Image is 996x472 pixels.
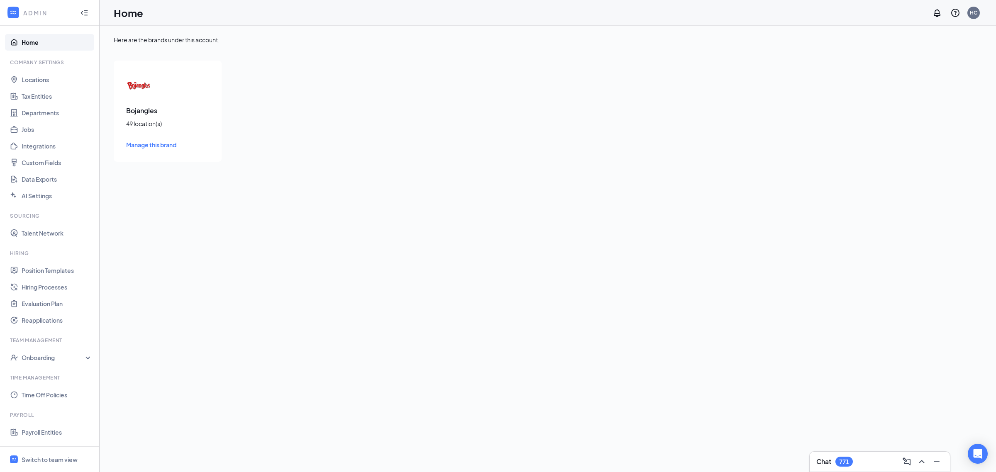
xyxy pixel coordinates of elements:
[917,457,927,467] svg: ChevronUp
[22,225,93,241] a: Talent Network
[22,171,93,187] a: Data Exports
[22,262,93,279] a: Position Templates
[126,73,151,98] img: Bojangles logo
[10,212,91,219] div: Sourcing
[126,119,209,128] div: 49 location(s)
[930,455,943,468] button: Minimize
[22,279,93,295] a: Hiring Processes
[22,138,93,154] a: Integrations
[22,312,93,328] a: Reapplications
[22,105,93,121] a: Departments
[10,250,91,257] div: Hiring
[9,8,17,17] svg: WorkstreamLogo
[126,106,209,115] h3: Bojangles
[22,88,93,105] a: Tax Entities
[10,353,18,362] svg: UserCheck
[11,457,17,462] svg: WorkstreamLogo
[968,444,988,464] div: Open Intercom Messenger
[900,455,913,468] button: ComposeMessage
[10,337,91,344] div: Team Management
[970,9,977,16] div: HC
[22,455,78,464] div: Switch to team view
[915,455,928,468] button: ChevronUp
[816,457,831,466] h3: Chat
[10,374,91,381] div: Time Management
[126,140,209,149] a: Manage this brand
[22,295,93,312] a: Evaluation Plan
[22,353,85,362] div: Onboarding
[932,457,942,467] svg: Minimize
[114,6,143,20] h1: Home
[22,34,93,51] a: Home
[80,9,88,17] svg: Collapse
[22,71,93,88] a: Locations
[902,457,912,467] svg: ComposeMessage
[22,121,93,138] a: Jobs
[10,59,91,66] div: Company Settings
[22,154,93,171] a: Custom Fields
[114,36,982,44] div: Here are the brands under this account.
[126,141,176,148] span: Manage this brand
[22,424,93,440] a: Payroll Entities
[23,9,73,17] div: ADMIN
[950,8,960,18] svg: QuestionInfo
[932,8,942,18] svg: Notifications
[22,387,93,403] a: Time Off Policies
[10,411,91,418] div: Payroll
[22,187,93,204] a: AI Settings
[839,458,849,465] div: 771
